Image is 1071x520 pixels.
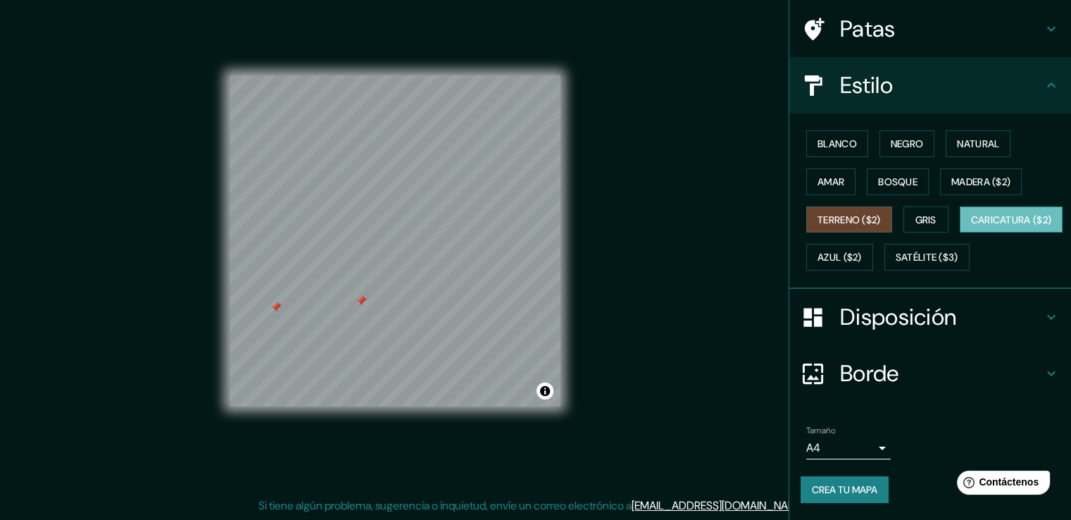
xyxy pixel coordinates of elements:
[971,213,1052,226] font: Caricatura ($2)
[806,206,892,233] button: Terreno ($2)
[951,175,1010,188] font: Madera ($2)
[818,137,857,150] font: Blanco
[806,168,856,195] button: Amar
[230,75,560,407] canvas: Mapa
[632,498,806,513] a: [EMAIL_ADDRESS][DOMAIN_NAME]
[879,130,935,157] button: Negro
[258,498,632,513] font: Si tiene algún problema, sugerencia o inquietud, envíe un correo electrónico a
[957,137,999,150] font: Natural
[806,130,868,157] button: Blanco
[878,175,917,188] font: Bosque
[806,425,835,436] font: Tamaño
[946,130,1010,157] button: Natural
[812,483,877,496] font: Crea tu mapa
[960,206,1063,233] button: Caricatura ($2)
[840,14,896,44] font: Patas
[806,437,891,459] div: A4
[891,137,924,150] font: Negro
[903,206,948,233] button: Gris
[867,168,929,195] button: Bosque
[789,57,1071,113] div: Estilo
[884,244,970,271] button: Satélite ($3)
[818,252,862,264] font: Azul ($2)
[818,175,844,188] font: Amar
[801,476,889,503] button: Crea tu mapa
[840,302,956,332] font: Disposición
[840,359,899,388] font: Borde
[896,252,958,264] font: Satélite ($3)
[806,440,820,455] font: A4
[940,168,1022,195] button: Madera ($2)
[789,345,1071,402] div: Borde
[537,383,553,400] button: Activar o desactivar atribución
[818,213,881,226] font: Terreno ($2)
[789,1,1071,57] div: Patas
[915,213,937,226] font: Gris
[840,70,893,100] font: Estilo
[946,465,1056,504] iframe: Lanzador de widgets de ayuda
[789,289,1071,345] div: Disposición
[806,244,873,271] button: Azul ($2)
